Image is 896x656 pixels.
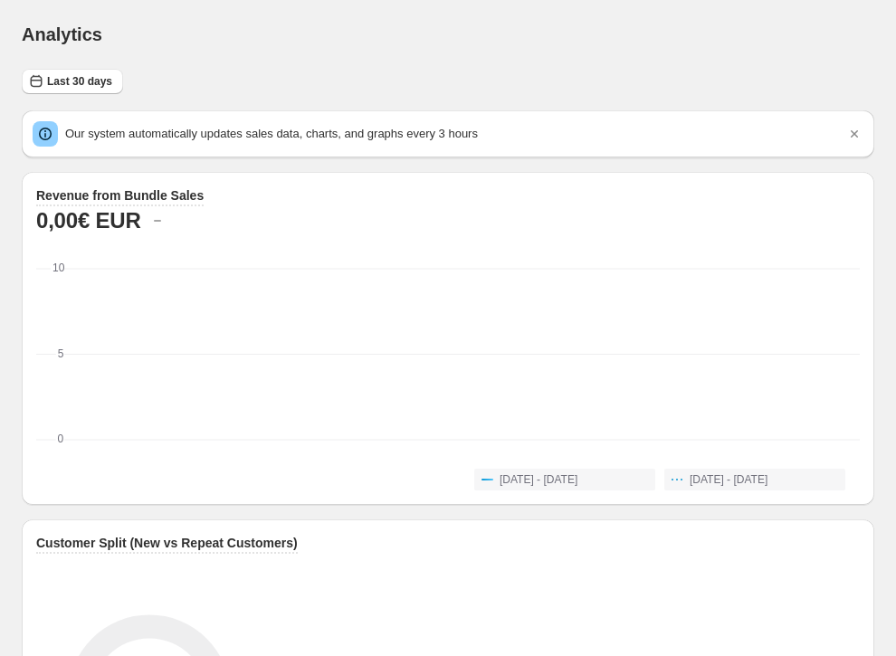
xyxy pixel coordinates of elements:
button: [DATE] - [DATE] [474,469,655,490]
span: Our system automatically updates sales data, charts, and graphs every 3 hours [65,127,478,140]
text: 10 [52,261,65,274]
span: Last 30 days [47,74,112,89]
button: [DATE] - [DATE] [664,469,845,490]
span: [DATE] - [DATE] [690,472,767,487]
span: [DATE] - [DATE] [500,472,577,487]
button: Dismiss notification [842,121,867,147]
h1: Analytics [22,24,102,45]
button: Last 30 days [22,69,123,94]
text: 0 [58,433,64,445]
h3: Revenue from Bundle Sales [36,186,204,204]
h2: 0,00€ EUR [36,206,141,235]
h3: Customer Split (New vs Repeat Customers) [36,534,298,552]
text: 5 [58,347,64,360]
